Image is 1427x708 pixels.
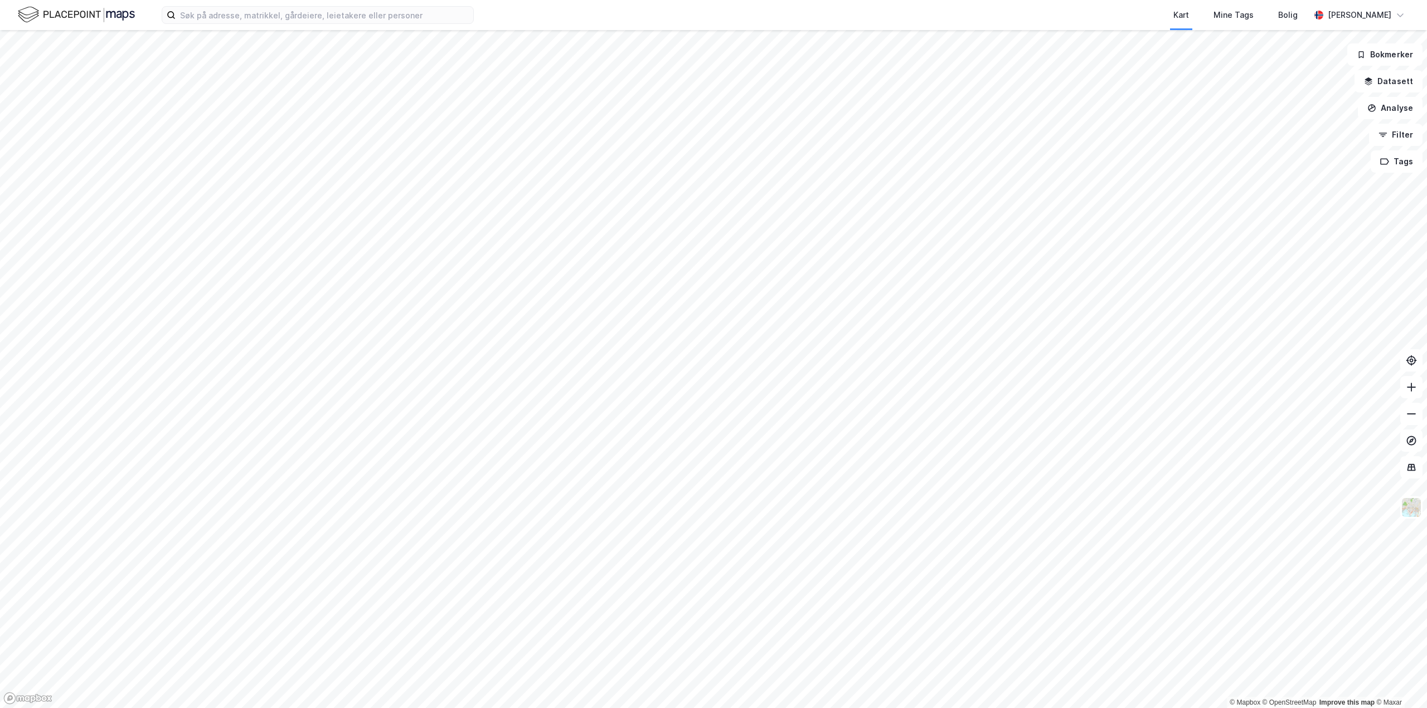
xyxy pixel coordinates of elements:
[1371,655,1427,708] div: Kontrollprogram for chat
[1369,124,1423,146] button: Filter
[1214,8,1254,22] div: Mine Tags
[3,692,52,705] a: Mapbox homepage
[1278,8,1298,22] div: Bolig
[18,5,135,25] img: logo.f888ab2527a4732fd821a326f86c7f29.svg
[1173,8,1189,22] div: Kart
[1230,699,1260,706] a: Mapbox
[1355,70,1423,92] button: Datasett
[1371,150,1423,173] button: Tags
[176,7,473,23] input: Søk på adresse, matrikkel, gårdeiere, leietakere eller personer
[1347,43,1423,66] button: Bokmerker
[1263,699,1317,706] a: OpenStreetMap
[1358,97,1423,119] button: Analyse
[1328,8,1391,22] div: [PERSON_NAME]
[1401,497,1422,518] img: Z
[1371,655,1427,708] iframe: Chat Widget
[1319,699,1375,706] a: Improve this map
